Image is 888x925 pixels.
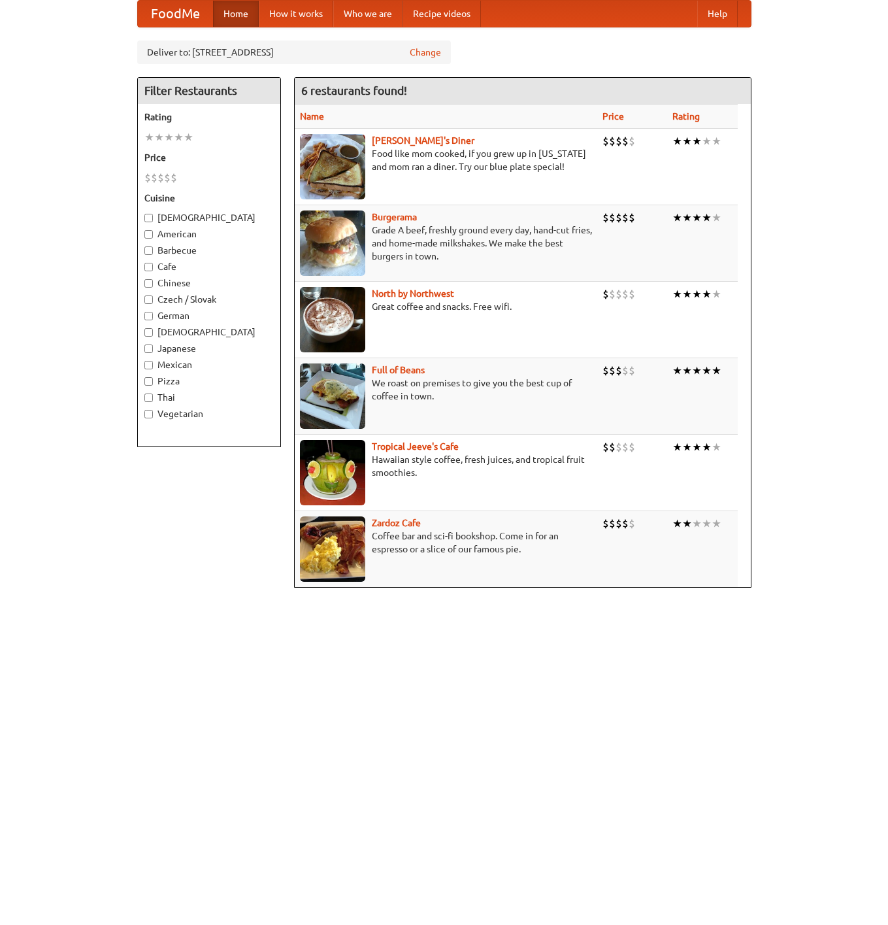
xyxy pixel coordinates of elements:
[602,440,609,454] li: $
[622,516,629,531] li: $
[712,516,721,531] li: ★
[622,363,629,378] li: $
[672,210,682,225] li: ★
[144,214,153,222] input: [DEMOGRAPHIC_DATA]
[609,363,616,378] li: $
[138,78,280,104] h4: Filter Restaurants
[672,287,682,301] li: ★
[372,441,459,452] a: Tropical Jeeve's Cafe
[300,530,592,556] p: Coffee bar and sci-fi bookshop. Come in for an espresso or a slice of our famous pie.
[616,134,622,148] li: $
[300,111,324,122] a: Name
[602,287,609,301] li: $
[144,342,274,355] label: Japanese
[692,134,702,148] li: ★
[410,46,441,59] a: Change
[616,363,622,378] li: $
[144,110,274,124] h5: Rating
[602,134,609,148] li: $
[151,171,157,185] li: $
[712,287,721,301] li: ★
[137,41,451,64] div: Deliver to: [STREET_ADDRESS]
[164,171,171,185] li: $
[144,407,274,420] label: Vegetarian
[300,377,592,403] p: We roast on premises to give you the best cup of coffee in town.
[144,279,153,288] input: Chinese
[712,134,721,148] li: ★
[672,134,682,148] li: ★
[672,363,682,378] li: ★
[629,440,635,454] li: $
[372,365,425,375] b: Full of Beans
[616,516,622,531] li: $
[692,363,702,378] li: ★
[609,134,616,148] li: $
[682,516,692,531] li: ★
[702,287,712,301] li: ★
[213,1,259,27] a: Home
[682,363,692,378] li: ★
[144,394,153,402] input: Thai
[609,516,616,531] li: $
[629,363,635,378] li: $
[372,518,421,528] a: Zardoz Cafe
[692,287,702,301] li: ★
[300,440,365,505] img: jeeves.jpg
[692,516,702,531] li: ★
[702,363,712,378] li: ★
[144,151,274,164] h5: Price
[609,440,616,454] li: $
[372,135,474,146] b: [PERSON_NAME]'s Diner
[144,295,153,304] input: Czech / Slovak
[712,440,721,454] li: ★
[144,345,153,353] input: Japanese
[144,260,274,273] label: Cafe
[616,287,622,301] li: $
[602,210,609,225] li: $
[702,210,712,225] li: ★
[629,516,635,531] li: $
[622,134,629,148] li: $
[144,309,274,322] label: German
[144,230,153,239] input: American
[144,246,153,255] input: Barbecue
[692,440,702,454] li: ★
[144,244,274,257] label: Barbecue
[144,192,274,205] h5: Cuisine
[300,516,365,582] img: zardoz.jpg
[712,210,721,225] li: ★
[333,1,403,27] a: Who we are
[144,326,274,339] label: [DEMOGRAPHIC_DATA]
[144,171,151,185] li: $
[672,516,682,531] li: ★
[403,1,481,27] a: Recipe videos
[702,516,712,531] li: ★
[616,210,622,225] li: $
[144,263,153,271] input: Cafe
[692,210,702,225] li: ★
[154,130,164,144] li: ★
[300,300,592,313] p: Great coffee and snacks. Free wifi.
[372,212,417,222] a: Burgerama
[372,288,454,299] a: North by Northwest
[300,134,365,199] img: sallys.jpg
[300,363,365,429] img: beans.jpg
[144,312,153,320] input: German
[602,111,624,122] a: Price
[138,1,213,27] a: FoodMe
[144,358,274,371] label: Mexican
[144,130,154,144] li: ★
[622,210,629,225] li: $
[174,130,184,144] li: ★
[259,1,333,27] a: How it works
[171,171,177,185] li: $
[184,130,193,144] li: ★
[629,210,635,225] li: $
[622,287,629,301] li: $
[144,391,274,404] label: Thai
[672,111,700,122] a: Rating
